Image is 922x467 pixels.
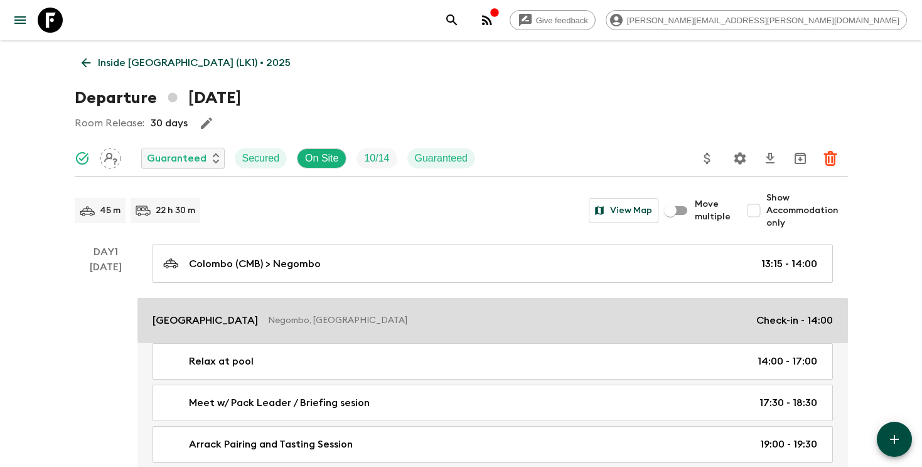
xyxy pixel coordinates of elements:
[75,85,241,111] h1: Departure [DATE]
[620,16,906,25] span: [PERSON_NAME][EMAIL_ADDRESS][PERSON_NAME][DOMAIN_NAME]
[235,148,287,168] div: Secured
[153,385,833,421] a: Meet w/ Pack Leader / Briefing sesion17:30 - 18:30
[268,314,746,327] p: Negombo, [GEOGRAPHIC_DATA]
[589,198,658,223] button: View Map
[151,116,188,131] p: 30 days
[695,198,731,223] span: Move multiple
[760,437,817,452] p: 19:00 - 19:30
[756,313,833,328] p: Check-in - 14:00
[153,343,833,380] a: Relax at pool14:00 - 17:00
[305,151,338,166] p: On Site
[75,244,137,260] p: Day 1
[788,146,813,171] button: Archive (Completed, Cancelled or Unsynced Departures only)
[189,437,353,452] p: Arrack Pairing and Tasting Session
[153,313,258,328] p: [GEOGRAPHIC_DATA]
[189,256,321,272] p: Colombo (CMB) > Negombo
[100,151,121,162] span: Assign pack leader
[415,151,468,166] p: Guaranteed
[189,395,370,410] p: Meet w/ Pack Leader / Briefing sesion
[510,10,596,30] a: Give feedback
[156,204,195,217] p: 22 h 30 m
[297,148,346,168] div: On Site
[364,151,389,166] p: 10 / 14
[727,146,753,171] button: Settings
[153,244,833,283] a: Colombo (CMB) > Negombo13:15 - 14:00
[189,354,254,369] p: Relax at pool
[758,354,817,369] p: 14:00 - 17:00
[761,256,817,272] p: 13:15 - 14:00
[153,426,833,463] a: Arrack Pairing and Tasting Session19:00 - 19:30
[137,298,848,343] a: [GEOGRAPHIC_DATA]Negombo, [GEOGRAPHIC_DATA]Check-in - 14:00
[147,151,206,166] p: Guaranteed
[75,116,144,131] p: Room Release:
[766,192,848,229] span: Show Accommodation only
[695,146,720,171] button: Update Price, Early Bird Discount and Costs
[818,146,843,171] button: Delete
[758,146,783,171] button: Download CSV
[100,204,121,217] p: 45 m
[8,8,33,33] button: menu
[242,151,280,166] p: Secured
[759,395,817,410] p: 17:30 - 18:30
[606,10,907,30] div: [PERSON_NAME][EMAIL_ADDRESS][PERSON_NAME][DOMAIN_NAME]
[98,55,291,70] p: Inside [GEOGRAPHIC_DATA] (LK1) • 2025
[439,8,464,33] button: search adventures
[529,16,595,25] span: Give feedback
[75,50,298,75] a: Inside [GEOGRAPHIC_DATA] (LK1) • 2025
[356,148,397,168] div: Trip Fill
[75,151,90,166] svg: Synced Successfully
